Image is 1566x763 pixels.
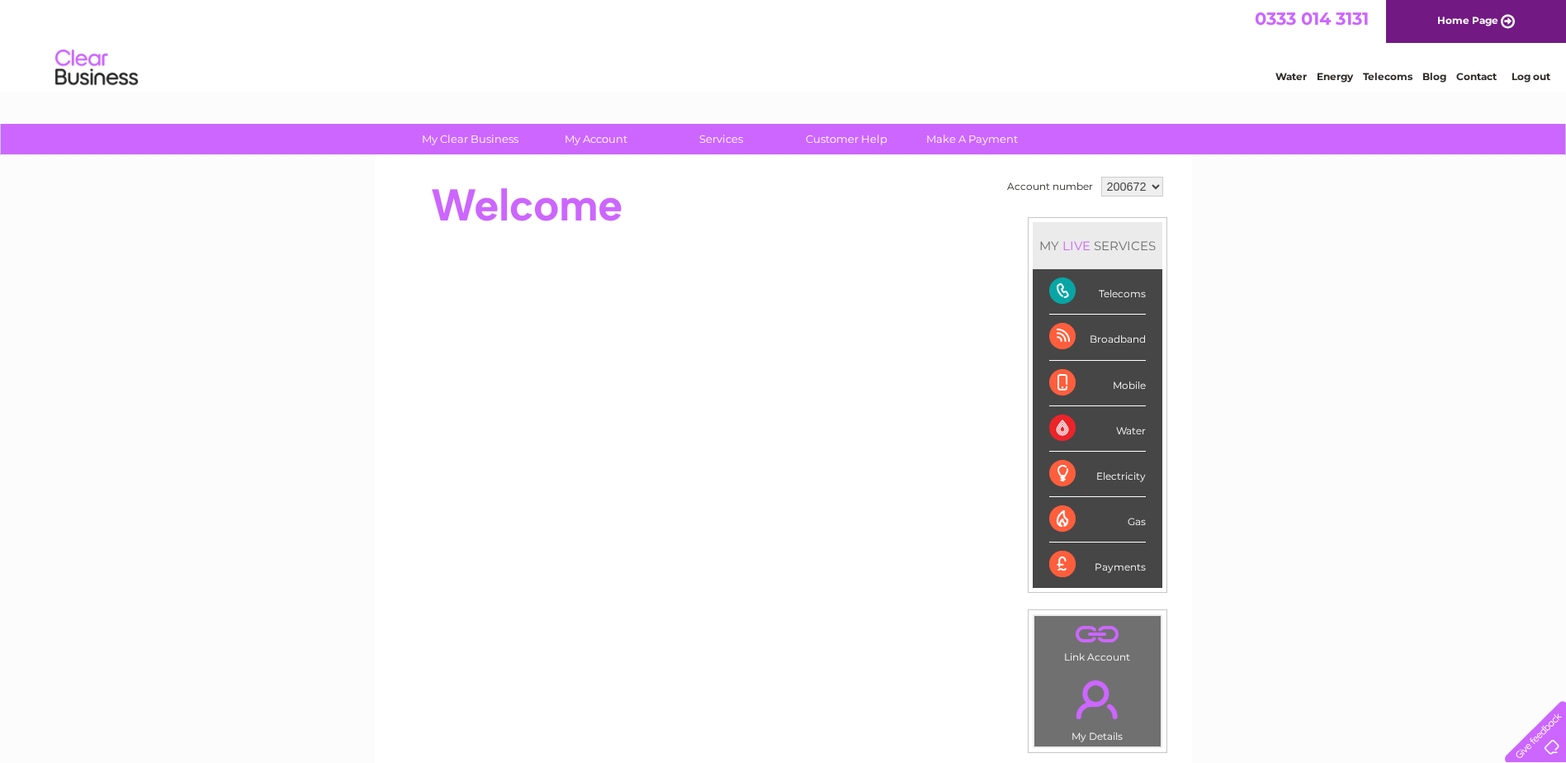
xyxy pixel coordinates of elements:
td: Account number [1003,173,1097,201]
td: Link Account [1034,615,1161,667]
a: Log out [1512,70,1550,83]
a: Customer Help [778,124,915,154]
div: Telecoms [1049,269,1146,315]
a: Services [653,124,789,154]
a: Telecoms [1363,70,1412,83]
div: Gas [1049,497,1146,543]
div: Broadband [1049,315,1146,360]
a: Make A Payment [904,124,1040,154]
a: My Account [528,124,664,154]
a: Contact [1456,70,1497,83]
td: My Details [1034,666,1161,747]
div: Electricity [1049,452,1146,497]
div: Water [1049,406,1146,452]
a: . [1038,671,1157,728]
a: Energy [1317,70,1353,83]
a: 0333 014 3131 [1255,8,1369,29]
div: Payments [1049,543,1146,587]
img: logo.png [54,43,139,93]
a: . [1038,620,1157,649]
div: Mobile [1049,361,1146,406]
a: Water [1275,70,1307,83]
div: MY SERVICES [1033,222,1162,269]
a: My Clear Business [402,124,538,154]
div: LIVE [1059,238,1094,254]
a: Blog [1422,70,1446,83]
div: Clear Business is a trading name of Verastar Limited (registered in [GEOGRAPHIC_DATA] No. 3667643... [394,9,1174,80]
